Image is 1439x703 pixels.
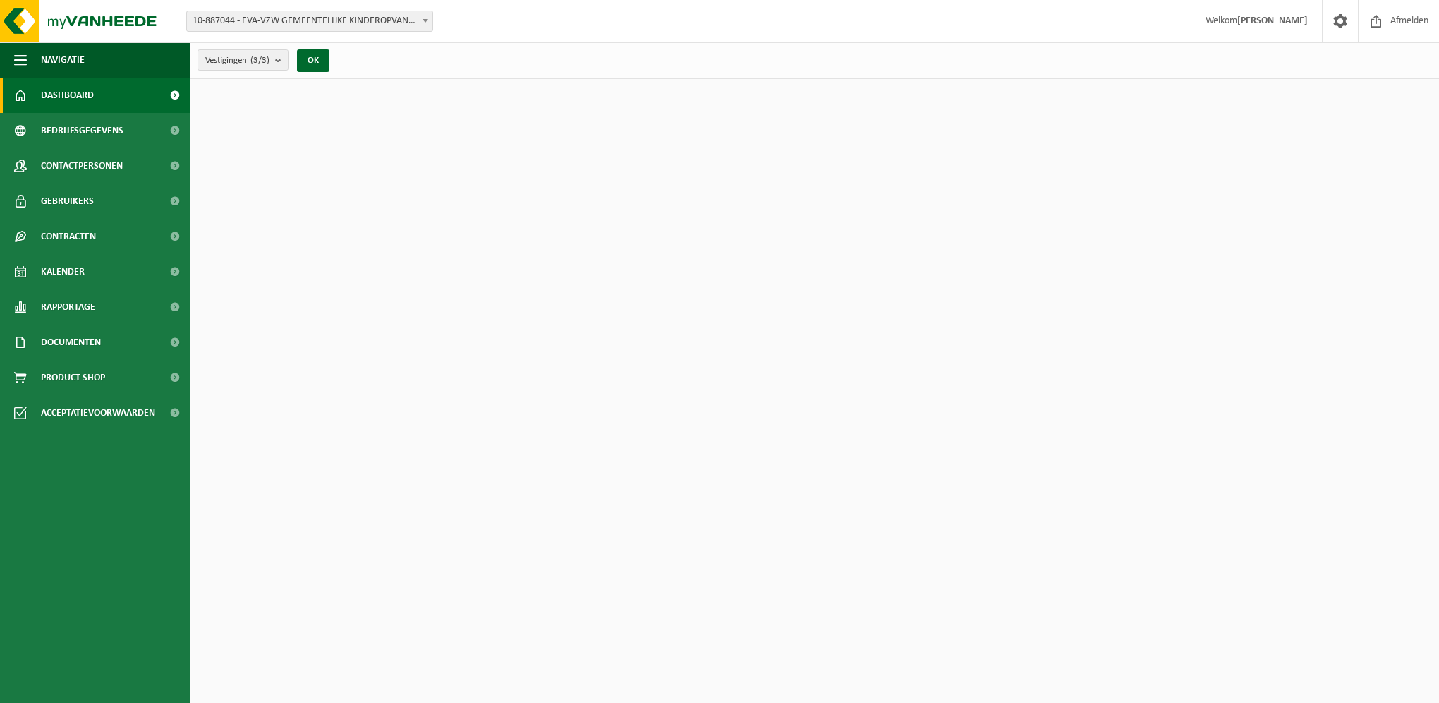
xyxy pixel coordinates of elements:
strong: [PERSON_NAME] [1237,16,1308,26]
span: 10-887044 - EVA-VZW GEMEENTELIJKE KINDEROPVANG DILBEEK - ITTERBEEK [186,11,433,32]
span: 10-887044 - EVA-VZW GEMEENTELIJKE KINDEROPVANG DILBEEK - ITTERBEEK [187,11,432,31]
span: Bedrijfsgegevens [41,113,123,148]
count: (3/3) [250,56,269,65]
span: Contracten [41,219,96,254]
span: Gebruikers [41,184,94,219]
button: Vestigingen(3/3) [198,49,289,71]
span: Rapportage [41,289,95,325]
span: Acceptatievoorwaarden [41,395,155,431]
button: OK [297,49,329,72]
span: Vestigingen [205,50,269,71]
span: Dashboard [41,78,94,113]
span: Product Shop [41,360,105,395]
span: Contactpersonen [41,148,123,184]
span: Documenten [41,325,101,360]
span: Kalender [41,254,85,289]
span: Navigatie [41,42,85,78]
